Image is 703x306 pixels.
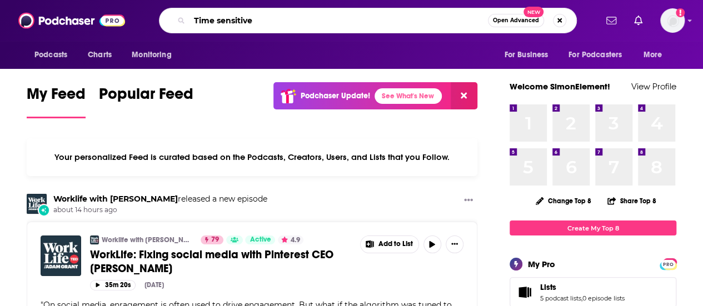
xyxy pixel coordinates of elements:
svg: Add a profile image [676,8,685,17]
a: 5 podcast lists [540,294,581,302]
a: Lists [513,284,536,300]
span: Add to List [378,240,413,248]
a: Worklife with Adam Grant [53,194,178,204]
div: [DATE] [144,281,164,289]
span: Lists [540,282,556,292]
span: My Feed [27,84,86,110]
span: about 14 hours ago [53,205,267,215]
span: Monitoring [132,47,171,63]
button: open menu [27,44,82,66]
span: New [523,7,544,17]
a: 0 episode lists [582,294,625,302]
button: open menu [636,44,676,66]
span: Charts [88,47,112,63]
span: Open Advanced [493,18,539,23]
button: Show More Button [460,194,477,208]
div: New Episode [38,204,50,216]
span: Logged in as SimonElement [660,8,685,33]
button: Share Top 8 [607,190,657,212]
span: WorkLife: Fixing social media with Pinterest CEO [PERSON_NAME] [90,248,333,275]
img: WorkLife: Fixing social media with Pinterest CEO Bill Ready [41,235,81,276]
span: Popular Feed [99,84,193,110]
input: Search podcasts, credits, & more... [190,12,488,29]
button: open menu [496,44,562,66]
img: Worklife with Adam Grant [90,235,99,244]
button: open menu [561,44,638,66]
div: My Pro [528,259,555,269]
p: Podchaser Update! [301,91,370,101]
span: , [581,294,582,302]
span: Podcasts [34,47,67,63]
a: See What's New [375,88,442,104]
span: For Business [504,47,548,63]
img: Worklife with Adam Grant [27,194,47,214]
span: Active [250,234,271,245]
button: open menu [124,44,186,66]
a: My Feed [27,84,86,118]
a: PRO [661,259,675,268]
a: Show notifications dropdown [602,11,621,30]
a: Show notifications dropdown [630,11,647,30]
a: 79 [201,235,223,244]
button: Show profile menu [660,8,685,33]
a: Active [245,235,275,244]
button: 4.9 [278,235,303,244]
a: Charts [81,44,118,66]
span: PRO [661,260,675,268]
img: Podchaser - Follow, Share and Rate Podcasts [18,10,125,31]
a: WorkLife: Fixing social media with Pinterest CEO [PERSON_NAME] [90,248,352,275]
div: Your personalized Feed is curated based on the Podcasts, Creators, Users, and Lists that you Follow. [27,138,477,176]
a: Lists [540,282,625,292]
span: For Podcasters [569,47,622,63]
span: 79 [211,234,219,245]
button: Show More Button [361,236,418,253]
span: More [644,47,662,63]
a: Popular Feed [99,84,193,118]
a: Worklife with [PERSON_NAME] [102,235,193,244]
a: Create My Top 8 [510,220,676,235]
button: Open AdvancedNew [488,14,544,27]
button: Change Top 8 [529,194,598,208]
div: Search podcasts, credits, & more... [159,8,577,33]
a: Welcome SimonElement! [510,81,610,92]
button: 35m 20s [90,280,136,290]
h3: released a new episode [53,194,267,204]
img: User Profile [660,8,685,33]
button: Show More Button [446,235,463,253]
a: View Profile [631,81,676,92]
